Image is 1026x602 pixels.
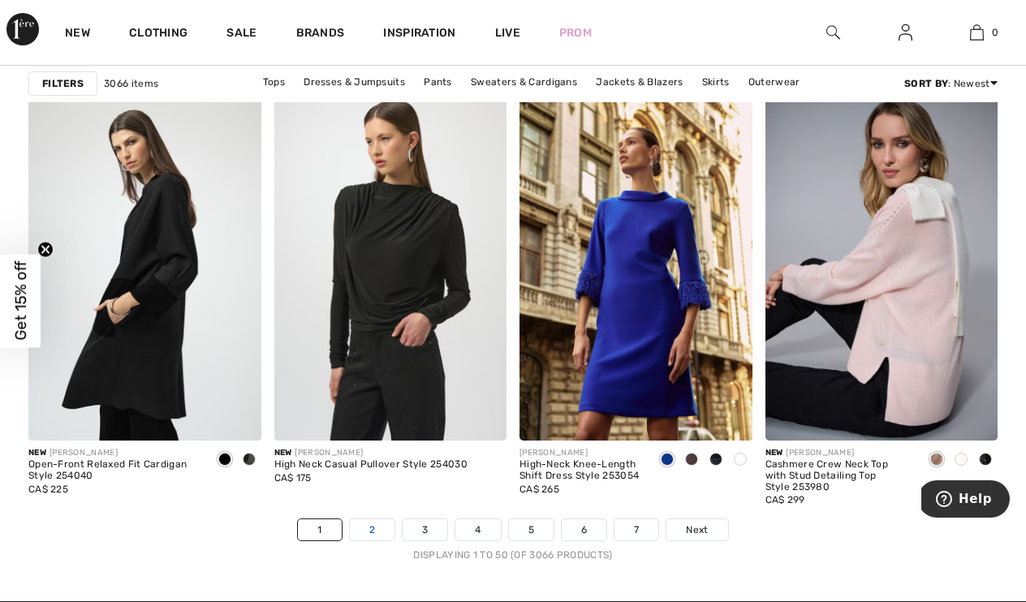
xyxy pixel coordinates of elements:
a: Outerwear [740,71,808,92]
span: CA$ 175 [274,472,312,484]
nav: Page navigation [28,518,998,562]
div: High-Neck Knee-Length Shift Dress Style 253054 [519,459,642,482]
div: High Neck Casual Pullover Style 254030 [274,459,468,471]
div: Black [973,447,998,474]
span: New [274,448,292,458]
span: 3066 items [104,76,158,91]
a: 1 [298,519,341,540]
div: [PERSON_NAME] [28,447,200,459]
a: New [65,26,90,43]
img: Cashmere Crew Neck Top with Stud Detailing Top Style 253980. Black [765,92,998,441]
img: 1ère Avenue [6,13,39,45]
span: New [28,448,46,458]
a: Pants [416,71,460,92]
span: CA$ 225 [28,484,68,495]
a: Jackets & Blazers [588,71,691,92]
a: 2 [350,519,394,540]
a: Sign In [886,23,925,43]
a: Tops [255,71,293,92]
div: Black/Black [213,447,237,474]
iframe: Opens a widget where you can find more information [921,480,1010,521]
a: 3 [403,519,447,540]
div: Royal Sapphire 163 [655,447,679,474]
a: 7 [614,519,658,540]
div: [PERSON_NAME] [519,447,642,459]
div: : Newest [904,76,998,91]
div: Mocha [679,447,704,474]
a: Skirts [694,71,738,92]
a: Clothing [129,26,188,43]
div: Cosmos [728,447,752,474]
div: Displaying 1 to 50 (of 3066 products) [28,548,998,562]
a: Sale [226,26,256,43]
div: Grey melange/black [237,447,261,474]
a: 4 [455,519,500,540]
img: High-Neck Knee-Length Shift Dress Style 253054. Black [519,92,752,441]
span: CA$ 265 [519,484,559,495]
span: New [765,448,783,458]
a: 0 [942,23,1012,42]
a: Brands [296,26,345,43]
a: Sweaters & Cardigans [463,71,585,92]
a: 5 [509,519,554,540]
img: search the website [826,23,840,42]
img: My Bag [970,23,984,42]
span: 0 [992,25,998,40]
a: Prom [559,24,592,41]
img: Open-Front Relaxed Fit Cardigan Style 254040. Black/Black [28,92,261,441]
span: Get 15% off [11,261,30,341]
div: Cashmere Crew Neck Top with Stud Detailing Top Style 253980 [765,459,912,492]
img: High Neck Casual Pullover Style 254030. Black [274,92,507,441]
strong: Filters [42,76,84,91]
strong: Sort By [904,78,948,89]
span: Next [686,522,708,537]
div: Open-Front Relaxed Fit Cardigan Style 254040 [28,459,200,482]
a: Dresses & Jumpsuits [295,71,413,92]
button: Close teaser [37,242,54,258]
a: Live [495,24,520,41]
span: CA$ 299 [765,494,805,505]
span: Inspiration [383,26,455,43]
div: Midnight Blue [704,447,728,474]
div: [PERSON_NAME] [765,447,912,459]
div: [PERSON_NAME] [274,447,468,459]
a: Next [666,519,727,540]
a: 6 [562,519,606,540]
div: Vanilla 30 [949,447,973,474]
div: Rose [925,447,949,474]
img: My Info [899,23,912,42]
